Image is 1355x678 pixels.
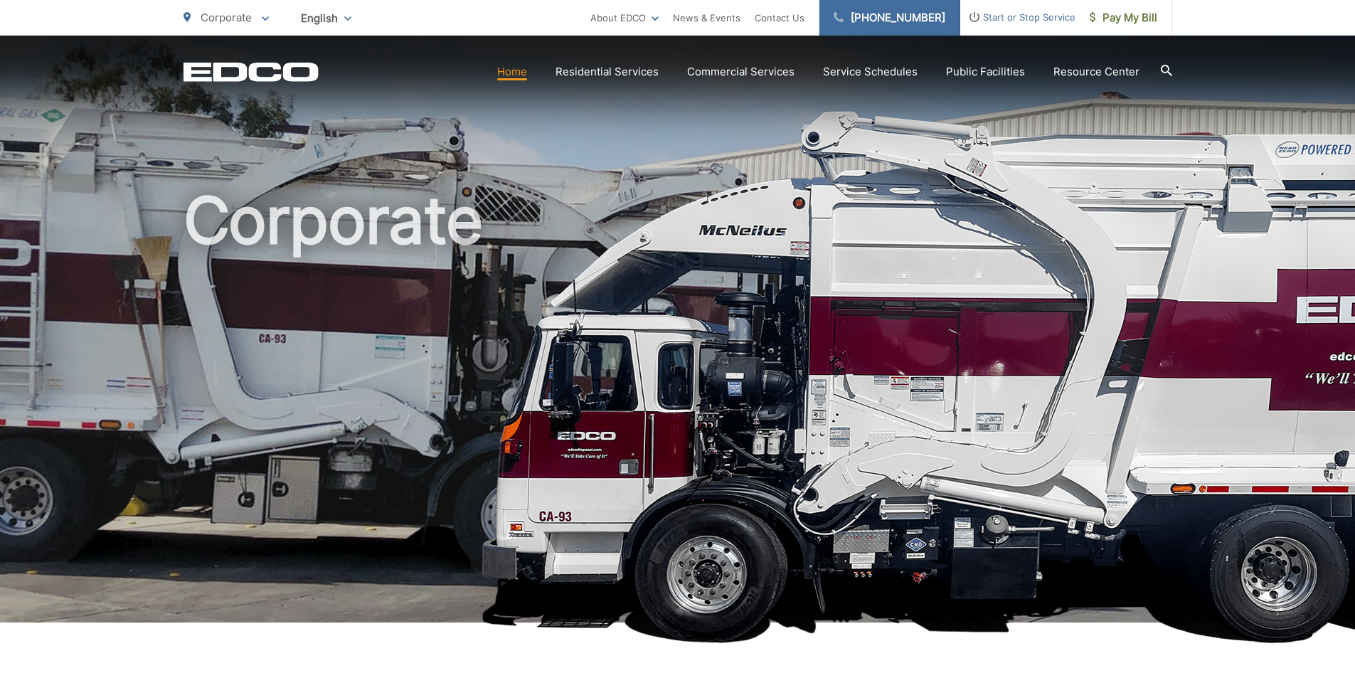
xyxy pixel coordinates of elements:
h1: Corporate [184,185,1172,635]
a: News & Events [673,9,740,26]
a: Resource Center [1053,63,1139,80]
a: Service Schedules [823,63,918,80]
span: English [290,6,362,31]
a: Residential Services [556,63,659,80]
a: About EDCO [590,9,659,26]
a: Public Facilities [946,63,1025,80]
span: Pay My Bill [1090,9,1157,26]
a: EDCD logo. Return to the homepage. [184,62,319,82]
span: Corporate [201,11,252,24]
a: Home [497,63,527,80]
a: Contact Us [755,9,804,26]
a: Commercial Services [687,63,795,80]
